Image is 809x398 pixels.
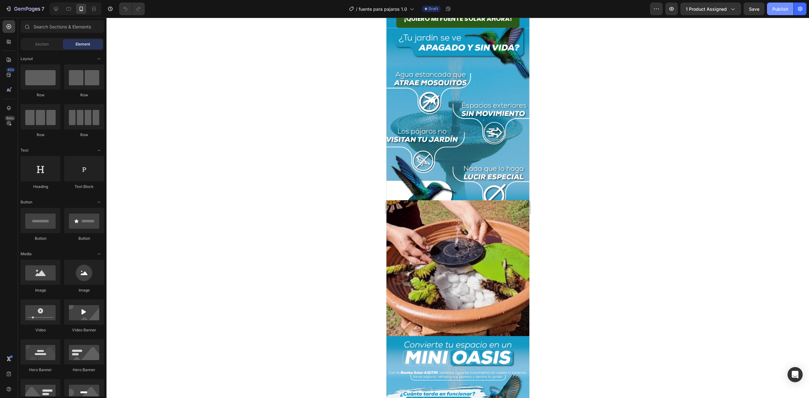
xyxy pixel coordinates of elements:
span: Element [76,41,90,47]
div: Video [21,327,60,333]
button: Save [744,3,764,15]
span: Media [21,251,32,257]
span: / [356,6,357,12]
div: Row [21,92,60,98]
input: Search Sections & Elements [21,20,104,33]
span: Text [21,148,28,153]
span: fuente para pajaros 1.0 [359,6,407,12]
span: Button [21,199,32,205]
div: Button [64,236,104,241]
button: 1 product assigned [680,3,741,15]
span: Layout [21,56,33,62]
div: Button [21,236,60,241]
div: Row [64,132,104,138]
div: Text Block [64,184,104,190]
span: Section [35,41,49,47]
span: Toggle open [94,197,104,207]
iframe: Design area [386,18,529,398]
div: Row [21,132,60,138]
div: Open Intercom Messenger [788,367,803,382]
span: Save [749,6,759,12]
span: 1 product assigned [686,6,727,12]
div: Hero Banner [64,367,104,373]
div: 450 [6,67,15,72]
p: 7 [41,5,44,13]
div: Beta [5,116,15,121]
div: Undo/Redo [119,3,145,15]
span: Toggle open [94,54,104,64]
div: Hero Banner [21,367,60,373]
div: Heading [21,184,60,190]
span: Toggle open [94,145,104,155]
div: Row [64,92,104,98]
span: Toggle open [94,249,104,259]
button: Publish [767,3,794,15]
div: Image [64,287,104,293]
div: Image [21,287,60,293]
div: Publish [772,6,788,12]
button: 7 [3,3,47,15]
span: Draft [429,6,438,12]
div: Video Banner [64,327,104,333]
